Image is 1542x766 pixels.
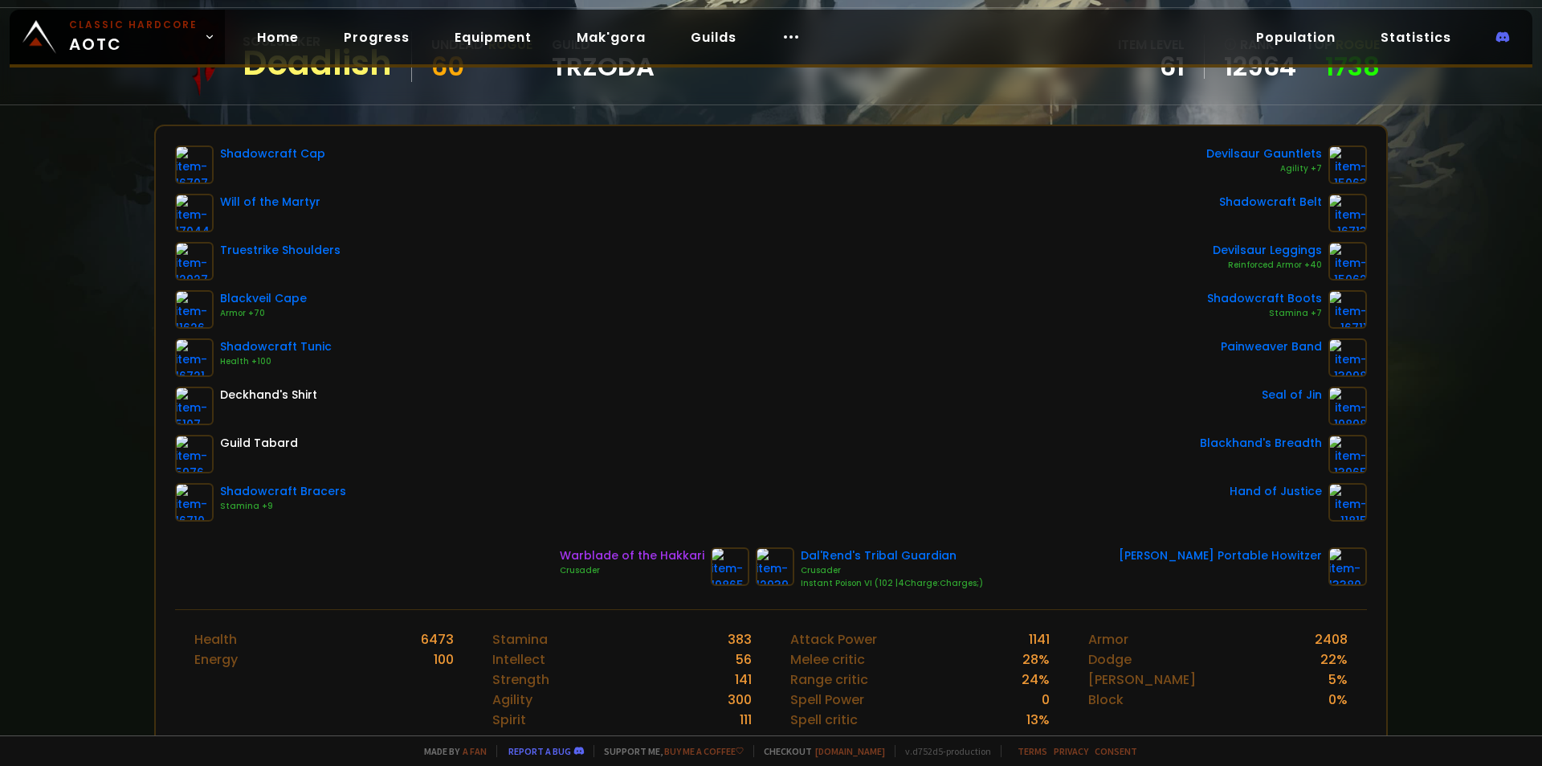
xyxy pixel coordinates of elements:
[1026,710,1050,730] div: 13 %
[1018,745,1047,757] a: Terms
[740,710,752,730] div: 111
[1213,242,1322,259] div: Devilsaur Leggings
[220,194,320,211] div: Will of the Martyr
[678,21,749,54] a: Guilds
[175,435,214,473] img: item-5976
[1328,483,1367,522] img: item-11815
[69,18,198,32] small: Classic Hardcore
[1119,547,1322,564] div: [PERSON_NAME] Portable Howitzer
[492,649,545,670] div: Intellect
[711,547,749,586] img: item-19865
[728,690,752,710] div: 300
[220,435,298,452] div: Guild Tabard
[801,547,983,564] div: Dal'Rend's Tribal Guardian
[1224,55,1296,79] a: 12964
[594,745,744,757] span: Support me,
[1328,145,1367,184] img: item-15063
[492,629,548,649] div: Stamina
[220,290,307,307] div: Blackveil Cape
[552,35,655,79] div: guild
[735,670,752,690] div: 141
[1088,670,1196,690] div: [PERSON_NAME]
[790,629,877,649] div: Attack Power
[790,649,865,670] div: Melee critic
[194,649,238,670] div: Energy
[1320,649,1348,670] div: 22 %
[1328,690,1348,710] div: 0 %
[220,145,325,162] div: Shadowcraft Cap
[69,18,198,56] span: AOTC
[414,745,487,757] span: Made by
[508,745,571,757] a: Report a bug
[220,307,307,320] div: Armor +70
[220,500,346,513] div: Stamina +9
[1243,21,1348,54] a: Population
[220,355,332,368] div: Health +100
[442,21,545,54] a: Equipment
[1328,547,1367,586] img: item-13380
[175,387,214,425] img: item-5107
[1042,690,1050,710] div: 0
[194,629,237,649] div: Health
[434,649,454,670] div: 100
[790,710,858,730] div: Spell critic
[790,690,864,710] div: Spell Power
[1221,338,1322,355] div: Painweaver Band
[175,145,214,184] img: item-16707
[756,547,794,586] img: item-12939
[243,51,392,76] div: Deadlish
[220,387,317,403] div: Deckhand's Shirt
[1262,387,1322,403] div: Seal of Jin
[492,670,549,690] div: Strength
[1088,649,1132,670] div: Dodge
[1315,629,1348,649] div: 2408
[1213,259,1322,272] div: Reinforced Armor +40
[1054,745,1088,757] a: Privacy
[1095,745,1137,757] a: Consent
[560,564,704,577] div: Crusader
[560,547,704,564] div: Warblade of the Hakkari
[1219,194,1322,211] div: Shadowcraft Belt
[1328,338,1367,377] img: item-13098
[1207,290,1322,307] div: Shadowcraft Boots
[1088,690,1124,710] div: Block
[492,690,532,710] div: Agility
[1328,387,1367,425] img: item-19898
[1328,242,1367,281] img: item-15062
[1206,162,1322,175] div: Agility +7
[421,629,454,649] div: 6473
[664,745,744,757] a: Buy me a coffee
[564,21,659,54] a: Mak'gora
[1368,21,1464,54] a: Statistics
[1022,670,1050,690] div: 24 %
[815,745,885,757] a: [DOMAIN_NAME]
[175,483,214,522] img: item-16710
[244,21,312,54] a: Home
[1088,629,1128,649] div: Armor
[1200,435,1322,452] div: Blackhand's Breadth
[220,483,346,500] div: Shadowcraft Bracers
[1328,435,1367,473] img: item-13965
[1022,649,1050,670] div: 28 %
[790,670,868,690] div: Range critic
[1207,307,1322,320] div: Stamina +7
[895,745,991,757] span: v. d752d5 - production
[175,338,214,377] img: item-16721
[753,745,885,757] span: Checkout
[220,242,341,259] div: Truestrike Shoulders
[1029,629,1050,649] div: 1141
[331,21,422,54] a: Progress
[175,242,214,281] img: item-12927
[1328,670,1348,690] div: 5 %
[175,290,214,329] img: item-11626
[492,710,526,730] div: Spirit
[1328,194,1367,232] img: item-16713
[736,649,752,670] div: 56
[728,629,752,649] div: 383
[175,194,214,232] img: item-17044
[10,10,225,64] a: Classic HardcoreAOTC
[1328,290,1367,329] img: item-16711
[552,55,655,79] span: TRZODA
[463,745,487,757] a: a fan
[1230,483,1322,500] div: Hand of Justice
